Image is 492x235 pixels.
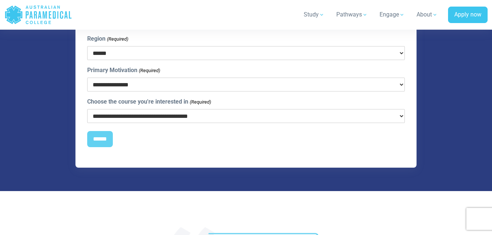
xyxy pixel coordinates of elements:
span: (Required) [106,36,128,43]
a: Study [299,4,329,25]
a: About [412,4,442,25]
span: (Required) [138,67,160,74]
a: Engage [375,4,409,25]
label: Choose the course you're interested in [87,97,211,106]
a: Pathways [332,4,372,25]
span: (Required) [189,98,211,106]
a: Apply now [448,7,488,23]
label: Region [87,34,128,43]
label: Primary Motivation [87,66,160,75]
a: Australian Paramedical College [4,3,72,27]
